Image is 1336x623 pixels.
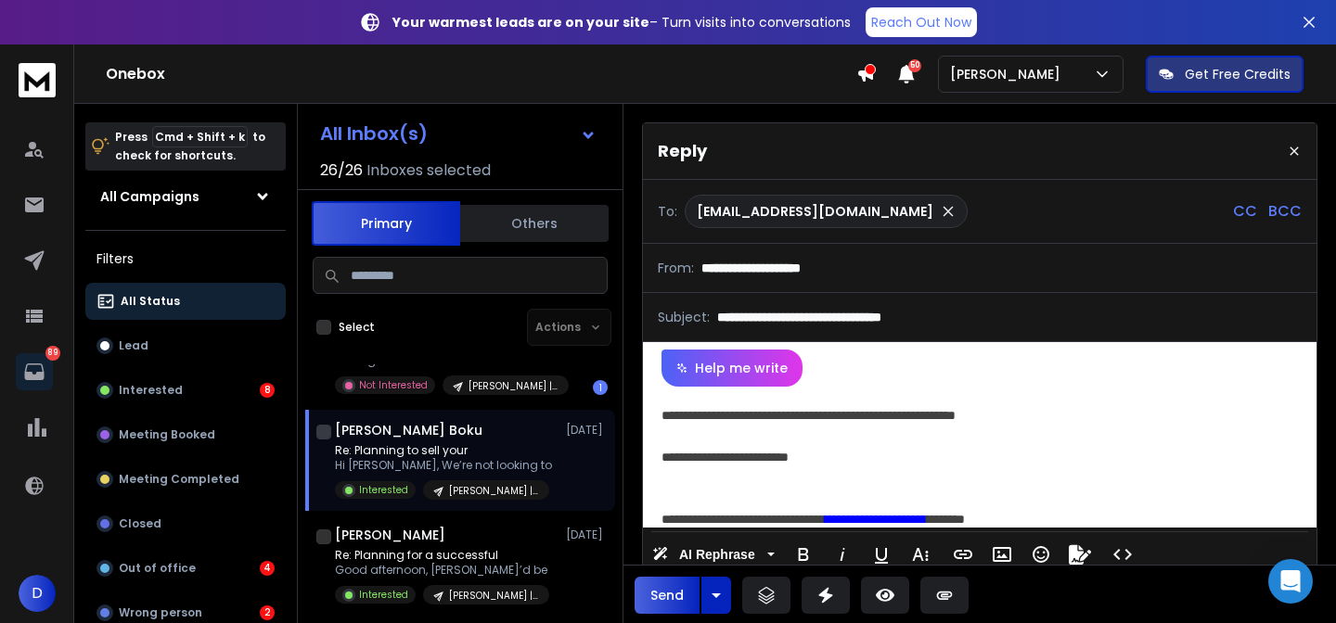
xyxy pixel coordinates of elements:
p: Out of office [119,561,196,576]
div: 4 [260,561,275,576]
button: Others [460,203,609,244]
div: 2 [260,605,275,620]
button: All Status [85,283,286,320]
button: Meeting Booked [85,416,286,453]
button: Lead [85,327,286,364]
button: Bold (⌘B) [786,536,821,573]
button: D [19,575,56,612]
button: Closed [85,505,286,542]
button: AI Rephrase [649,536,778,573]
p: Interested [359,483,408,497]
p: From: [658,259,694,277]
h1: [PERSON_NAME] Boku [335,421,482,439]
p: CC [1233,200,1257,222]
p: Not Interested [359,378,428,392]
p: [PERSON_NAME] | All Industry [449,589,538,603]
button: Emoticons [1023,536,1059,573]
div: 8 [260,383,275,398]
span: AI Rephrase [675,547,759,563]
button: Insert Image (⌘P) [984,536,1020,573]
p: Interested [119,383,183,398]
button: Meeting Completed [85,461,286,498]
p: Good afternoon, [PERSON_NAME]’d be [335,563,549,578]
span: Cmd + Shift + k [152,126,248,147]
div: 1 [593,380,608,395]
img: logo [19,63,56,97]
p: Meeting Completed [119,472,239,487]
p: Closed [119,516,161,531]
button: Help me write [662,350,803,387]
button: Insert Link (⌘K) [945,536,981,573]
span: 50 [908,59,921,72]
button: Primary [312,201,460,246]
p: Reply [658,138,707,164]
button: All Campaigns [85,178,286,215]
button: Get Free Credits [1146,56,1304,93]
h3: Inboxes selected [366,159,491,182]
h1: All Campaigns [100,187,199,206]
h3: Filters [85,246,286,272]
p: Subject: [658,308,710,326]
button: Send [635,577,700,614]
p: Press to check for shortcuts. [115,128,265,165]
a: 89 [16,353,53,390]
a: Reach Out Now [866,7,977,37]
p: All Status [121,294,180,309]
p: [DATE] [566,423,608,438]
button: Interested8 [85,372,286,409]
strong: Your warmest leads are on your site [392,13,649,32]
p: Lead [119,338,148,353]
p: – Turn visits into conversations [392,13,851,32]
p: [PERSON_NAME] | All Industry [469,379,558,393]
h1: All Inbox(s) [320,124,428,143]
p: [DATE] [566,528,608,542]
p: Meeting Booked [119,427,215,442]
p: Re: Planning for a successful [335,548,549,563]
button: More Text [903,536,938,573]
p: [PERSON_NAME] [950,65,1068,83]
button: Underline (⌘U) [864,536,899,573]
h1: [PERSON_NAME] [335,526,445,544]
p: Reach Out Now [871,13,971,32]
button: Out of office4 [85,550,286,587]
div: Open Intercom Messenger [1268,559,1313,604]
p: BCC [1268,200,1302,222]
button: Signature [1062,536,1098,573]
p: 89 [45,346,60,361]
h1: Onebox [106,63,856,85]
p: Hi [PERSON_NAME], We’re not looking to [335,458,552,473]
button: Italic (⌘I) [825,536,860,573]
p: [EMAIL_ADDRESS][DOMAIN_NAME] [697,202,933,221]
p: Re: Planning to sell your [335,443,552,458]
span: 26 / 26 [320,159,363,182]
button: Code View [1105,536,1140,573]
p: Interested [359,588,408,602]
p: To: [658,202,677,221]
p: [PERSON_NAME] | All Industry [449,484,538,498]
p: Get Free Credits [1185,65,1291,83]
p: Wrong person [119,605,202,620]
label: Select [339,320,375,335]
button: All Inbox(s) [305,115,611,152]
